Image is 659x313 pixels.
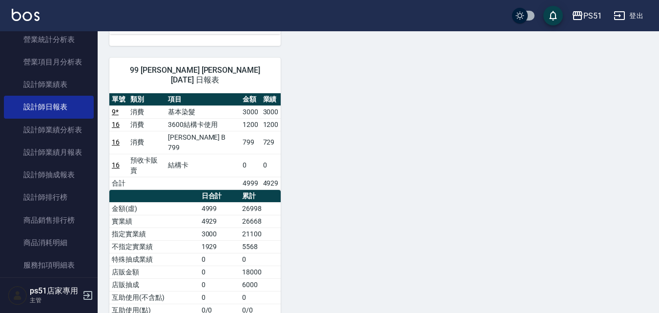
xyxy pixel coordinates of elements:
[199,202,240,215] td: 4999
[199,253,240,266] td: 0
[4,51,94,73] a: 營業項目月分析表
[30,286,80,296] h5: ps51店家專用
[240,291,281,304] td: 0
[240,228,281,240] td: 21100
[109,202,199,215] td: 金額(虛)
[240,105,261,118] td: 3000
[128,118,165,131] td: 消費
[240,215,281,228] td: 26668
[199,278,240,291] td: 0
[112,161,120,169] a: 16
[128,131,165,154] td: 消費
[240,278,281,291] td: 6000
[240,240,281,253] td: 5568
[4,119,94,141] a: 設計師業績分析表
[109,93,128,106] th: 單號
[568,6,606,26] button: PS51
[240,202,281,215] td: 26998
[112,121,120,128] a: 16
[128,154,165,177] td: 預收卡販賣
[610,7,647,25] button: 登出
[8,286,27,305] img: Person
[240,266,281,278] td: 18000
[4,209,94,231] a: 商品銷售排行榜
[128,105,165,118] td: 消費
[199,215,240,228] td: 4929
[240,131,261,154] td: 799
[199,240,240,253] td: 1929
[261,105,281,118] td: 3000
[240,253,281,266] td: 0
[12,9,40,21] img: Logo
[4,164,94,186] a: 設計師抽成報表
[121,65,269,85] span: 99 [PERSON_NAME] [PERSON_NAME] [DATE] 日報表
[261,154,281,177] td: 0
[4,28,94,51] a: 營業統計分析表
[4,73,94,96] a: 設計師業績表
[240,190,281,203] th: 累計
[4,141,94,164] a: 設計師業績月報表
[261,93,281,106] th: 業績
[543,6,563,25] button: save
[199,291,240,304] td: 0
[199,266,240,278] td: 0
[30,296,80,305] p: 主管
[4,254,94,276] a: 服務扣項明細表
[109,228,199,240] td: 指定實業績
[165,154,240,177] td: 結構卡
[261,118,281,131] td: 1200
[4,231,94,254] a: 商品消耗明細
[240,154,261,177] td: 0
[199,190,240,203] th: 日合計
[109,266,199,278] td: 店販金額
[4,96,94,118] a: 設計師日報表
[109,93,281,190] table: a dense table
[165,131,240,154] td: [PERSON_NAME] B 799
[109,253,199,266] td: 特殊抽成業績
[112,138,120,146] a: 16
[128,93,165,106] th: 類別
[240,177,261,189] td: 4999
[240,93,261,106] th: 金額
[109,278,199,291] td: 店販抽成
[240,118,261,131] td: 1200
[4,276,94,299] a: 單一服務項目查詢
[261,177,281,189] td: 4929
[109,215,199,228] td: 實業績
[165,118,240,131] td: 3600結構卡使用
[199,228,240,240] td: 3000
[261,131,281,154] td: 729
[109,240,199,253] td: 不指定實業績
[109,291,199,304] td: 互助使用(不含點)
[4,186,94,209] a: 設計師排行榜
[165,105,240,118] td: 基本染髮
[583,10,602,22] div: PS51
[165,93,240,106] th: 項目
[109,177,128,189] td: 合計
